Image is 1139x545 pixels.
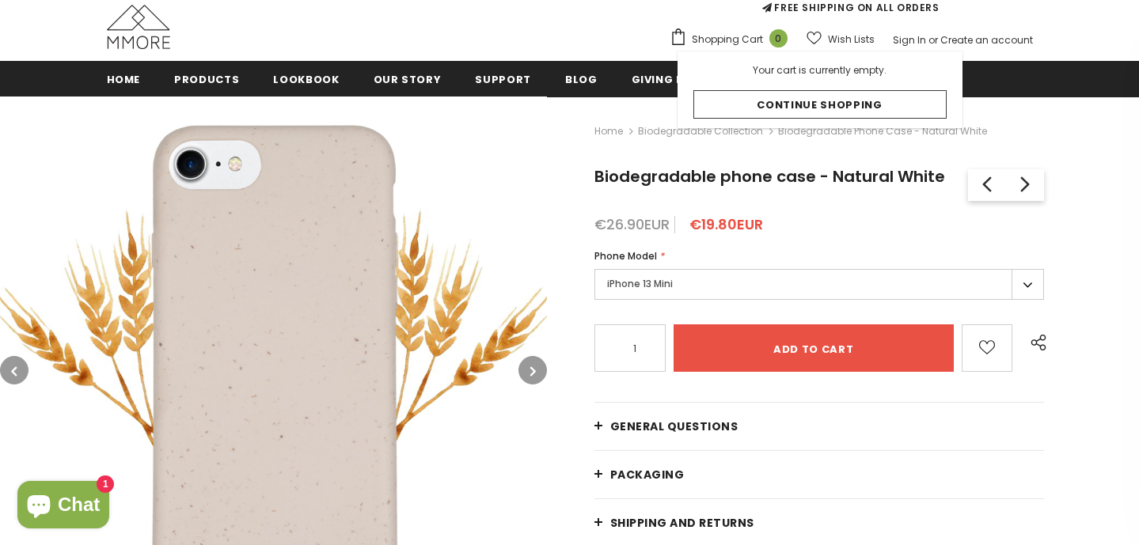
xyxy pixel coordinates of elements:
[594,122,623,141] a: Home
[174,72,239,87] span: Products
[674,324,954,372] input: Add to cart
[374,72,442,87] span: Our Story
[689,214,763,234] span: €19.80EUR
[928,33,938,47] span: or
[565,61,598,97] a: Blog
[632,61,708,97] a: Giving back
[594,451,1045,498] a: PACKAGING
[692,32,763,47] span: Shopping Cart
[610,515,754,531] span: Shipping and returns
[594,403,1045,450] a: General Questions
[610,418,738,434] span: General Questions
[610,467,685,483] span: PACKAGING
[273,72,339,87] span: Lookbook
[273,61,339,97] a: Lookbook
[107,72,141,87] span: Home
[807,25,875,53] a: Wish Lists
[594,269,1045,300] label: iPhone 13 Mini
[174,61,239,97] a: Products
[769,29,788,47] span: 0
[828,32,875,47] span: Wish Lists
[107,61,141,97] a: Home
[107,5,170,49] img: MMORE Cases
[693,62,947,78] p: Your cart is currently empty.
[778,122,987,141] span: Biodegradable phone case - Natural White
[670,28,795,51] a: Shopping Cart 0
[565,72,598,87] span: Blog
[893,33,926,47] a: Sign In
[693,90,947,119] a: Continue Shopping
[475,61,531,97] a: support
[374,61,442,97] a: Our Story
[594,165,945,187] span: Biodegradable phone case - Natural White
[594,214,670,234] span: €26.90EUR
[632,72,708,87] span: Giving back
[638,124,763,138] a: Biodegradable Collection
[594,249,657,263] span: Phone Model
[475,72,531,87] span: support
[940,33,1033,47] a: Create an account
[13,481,114,532] inbox-online-store-chat: Shopify online store chat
